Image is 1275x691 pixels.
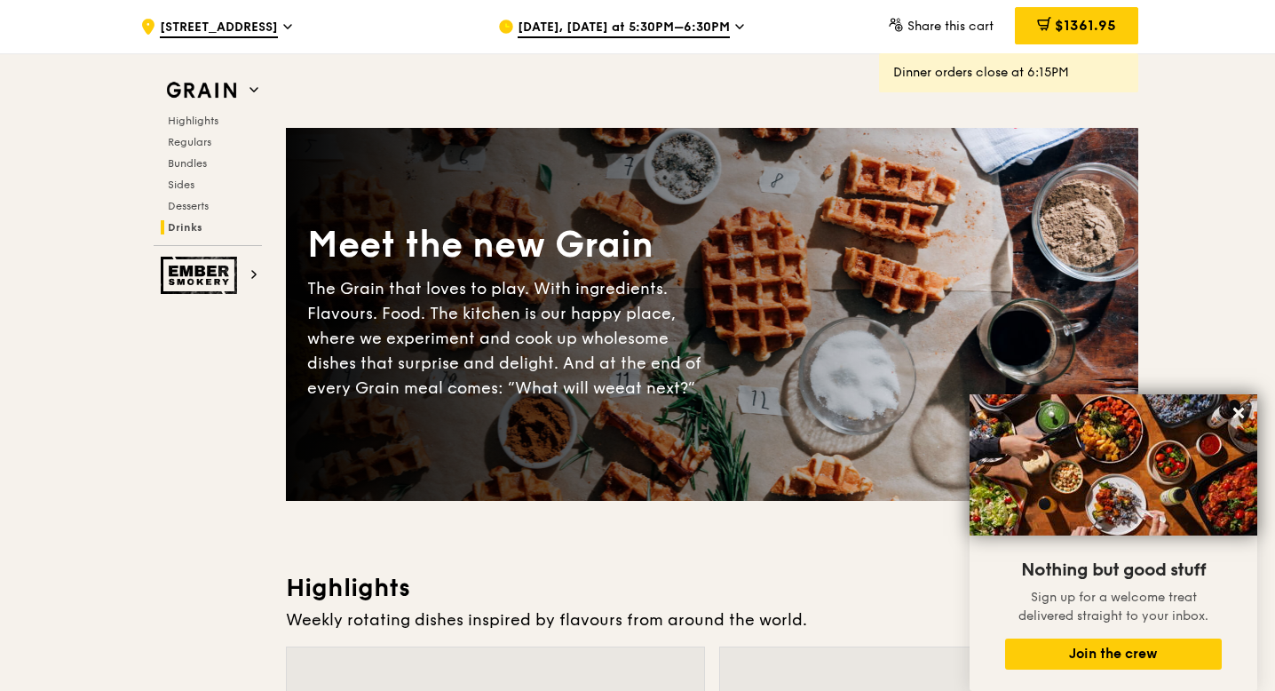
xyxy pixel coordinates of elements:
span: [STREET_ADDRESS] [160,19,278,38]
h3: Highlights [286,572,1138,604]
span: Desserts [168,200,209,212]
button: Close [1224,399,1253,427]
span: Drinks [168,221,202,234]
div: Dinner orders close at 6:15PM [893,64,1124,82]
div: The Grain that loves to play. With ingredients. Flavours. Food. The kitchen is our happy place, w... [307,276,712,401]
img: DSC07876-Edit02-Large.jpeg [970,394,1257,536]
span: Bundles [168,157,207,170]
span: [DATE], [DATE] at 5:30PM–6:30PM [518,19,730,38]
span: eat next?” [615,378,695,398]
span: Regulars [168,136,211,148]
img: Grain web logo [161,75,242,107]
span: Nothing but good stuff [1021,560,1206,581]
span: Sides [168,179,194,191]
button: Join the crew [1005,639,1222,670]
span: Highlights [168,115,218,127]
span: $1361.95 [1055,17,1116,34]
img: Ember Smokery web logo [161,257,242,294]
span: Share this cart [907,19,994,34]
div: Meet the new Grain [307,221,712,269]
span: Sign up for a welcome treat delivered straight to your inbox. [1018,590,1208,623]
div: Weekly rotating dishes inspired by flavours from around the world. [286,608,1138,632]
